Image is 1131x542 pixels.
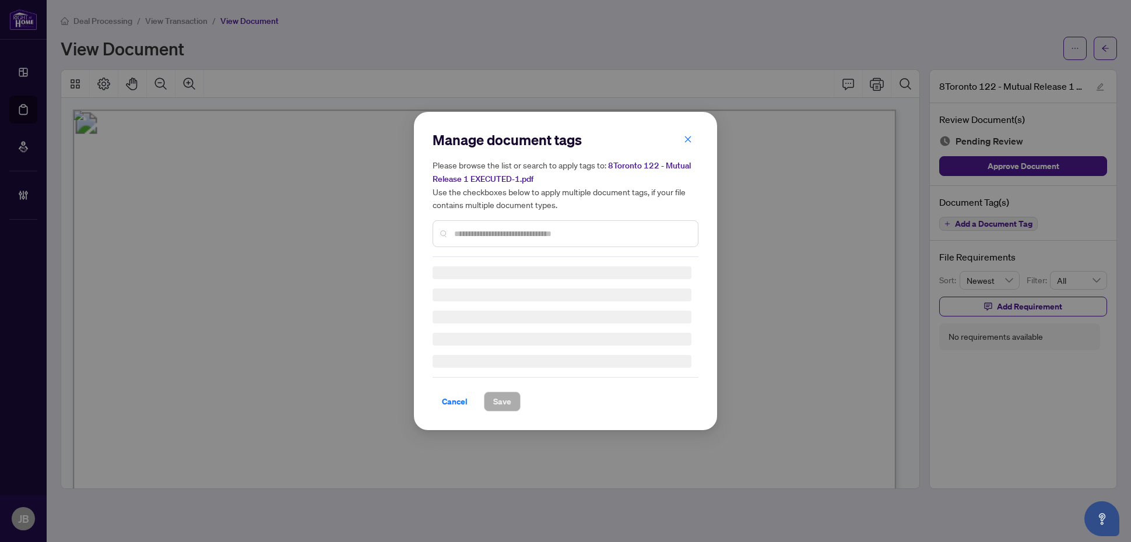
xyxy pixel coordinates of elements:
[433,159,698,211] h5: Please browse the list or search to apply tags to: Use the checkboxes below to apply multiple doc...
[684,135,692,143] span: close
[1084,501,1119,536] button: Open asap
[442,392,468,411] span: Cancel
[484,392,521,411] button: Save
[433,131,698,149] h2: Manage document tags
[433,392,477,411] button: Cancel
